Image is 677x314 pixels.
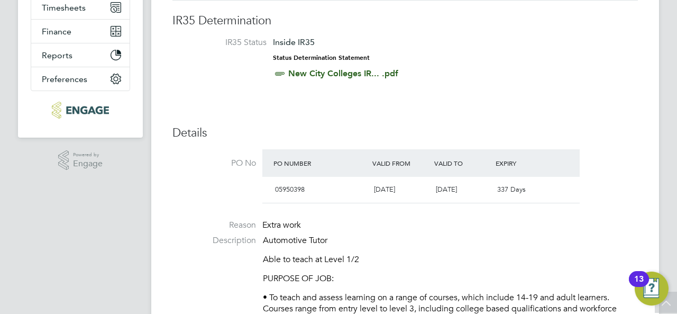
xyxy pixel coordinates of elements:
[31,102,130,119] a: Go to home page
[42,74,87,84] span: Preferences
[52,102,108,119] img: morganhunt-logo-retina.png
[263,235,638,246] p: Automotive Tutor
[42,50,72,60] span: Reports
[31,67,130,91] button: Preferences
[288,68,398,78] a: New City Colleges IR... .pdf
[58,150,103,171] a: Powered byEngage
[370,154,432,173] div: Valid From
[172,125,638,141] h3: Details
[172,13,638,29] h3: IR35 Determination
[263,254,638,265] p: Able to teach at Level 1/2
[172,235,256,246] label: Description
[497,185,526,194] span: 337 Days
[436,185,457,194] span: [DATE]
[172,158,256,169] label: PO No
[273,37,315,47] span: Inside IR35
[183,37,267,48] label: IR35 Status
[31,20,130,43] button: Finance
[275,185,305,194] span: 05950398
[172,220,256,231] label: Reason
[634,279,644,293] div: 13
[262,220,301,230] span: Extra work
[263,273,638,284] p: PURPOSE OF JOB:
[374,185,395,194] span: [DATE]
[273,54,370,61] strong: Status Determination Statement
[73,150,103,159] span: Powered by
[635,272,669,306] button: Open Resource Center, 13 new notifications
[493,154,555,173] div: Expiry
[271,154,370,173] div: PO Number
[31,43,130,67] button: Reports
[432,154,493,173] div: Valid To
[42,26,71,37] span: Finance
[73,159,103,168] span: Engage
[42,3,86,13] span: Timesheets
